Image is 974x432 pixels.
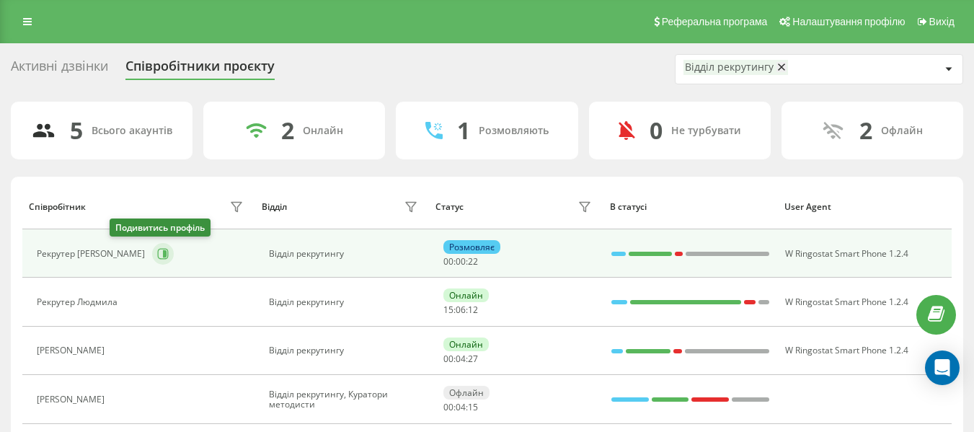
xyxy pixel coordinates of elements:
div: User Agent [784,202,945,212]
div: Відділ рекрутингу [269,345,421,356]
div: Рекрутер [PERSON_NAME] [37,249,149,259]
span: W Ringostat Smart Phone 1.2.4 [785,247,908,260]
div: Відділ рекрутингу, Куратори методисти [269,389,421,410]
div: : : [443,305,478,315]
div: Відділ рекрутингу [269,297,421,307]
div: Відділ [262,202,287,212]
div: : : [443,402,478,413]
span: Налаштування профілю [792,16,905,27]
div: [PERSON_NAME] [37,345,108,356]
div: Всього акаунтів [92,125,172,137]
div: 2 [281,117,294,144]
div: Співробітник [29,202,86,212]
div: Офлайн [881,125,923,137]
div: Активні дзвінки [11,58,108,81]
div: 5 [70,117,83,144]
div: : : [443,354,478,364]
span: 00 [443,255,453,268]
span: 00 [456,255,466,268]
span: 04 [456,401,466,413]
span: W Ringostat Smart Phone 1.2.4 [785,344,908,356]
div: Офлайн [443,386,490,400]
span: 00 [443,353,453,365]
span: 04 [456,353,466,365]
span: 12 [468,304,478,316]
div: 0 [650,117,663,144]
span: Реферальна програма [662,16,768,27]
div: Не турбувати [671,125,741,137]
span: 22 [468,255,478,268]
div: Відділ рекрутингу [269,249,421,259]
span: 15 [443,304,453,316]
div: Онлайн [443,288,489,302]
span: 15 [468,401,478,413]
div: Онлайн [443,338,489,351]
div: 2 [859,117,872,144]
div: Статус [435,202,464,212]
div: Розмовляє [443,240,500,254]
span: 06 [456,304,466,316]
span: 00 [443,401,453,413]
div: 1 [457,117,470,144]
span: 27 [468,353,478,365]
div: Подивитись профіль [110,219,211,237]
span: W Ringostat Smart Phone 1.2.4 [785,296,908,308]
div: Open Intercom Messenger [925,351,960,385]
div: В статусі [610,202,771,212]
div: Розмовляють [479,125,549,137]
div: Відділ рекрутингу [685,61,774,74]
div: [PERSON_NAME] [37,394,108,405]
div: Рекрутер Людмила [37,297,121,307]
span: Вихід [929,16,955,27]
div: Співробітники проєкту [125,58,275,81]
div: : : [443,257,478,267]
div: Онлайн [303,125,343,137]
